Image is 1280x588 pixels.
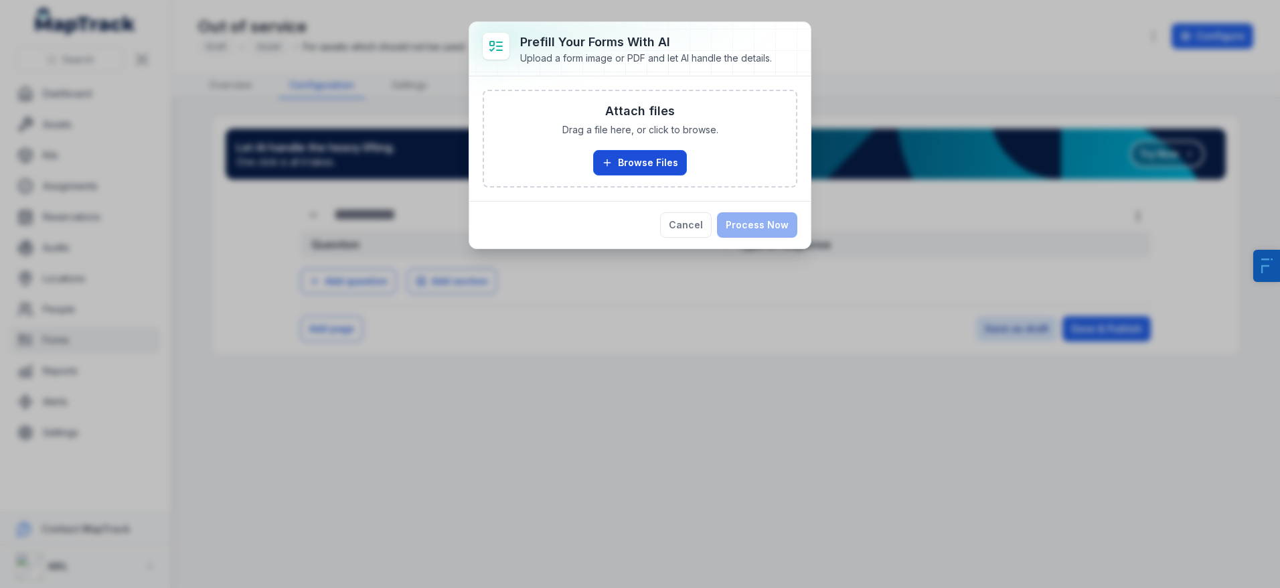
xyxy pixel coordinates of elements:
div: Upload a form image or PDF and let AI handle the details. [520,52,772,65]
h3: Prefill Your Forms with AI [520,33,772,52]
button: Cancel [660,212,712,238]
button: Browse Files [593,150,687,175]
h3: Attach files [605,102,675,121]
span: Drag a file here, or click to browse. [562,123,718,137]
